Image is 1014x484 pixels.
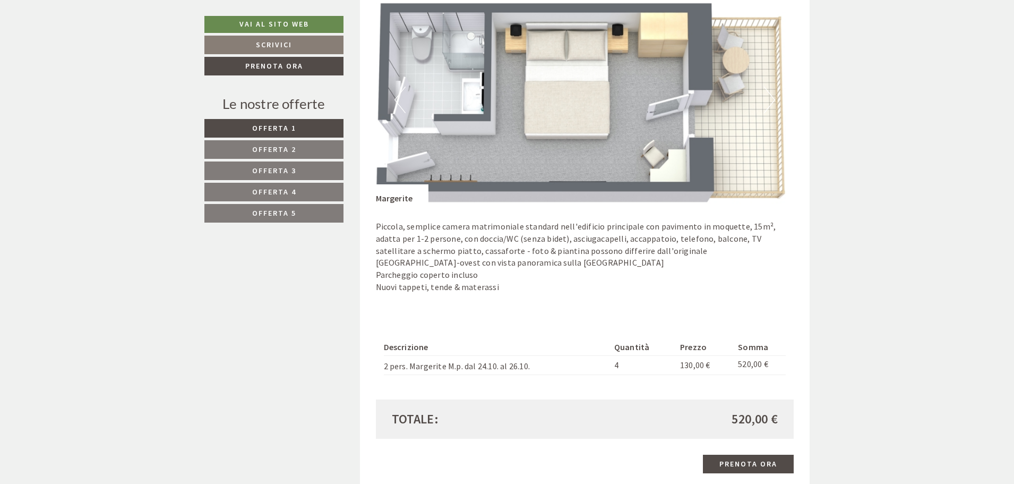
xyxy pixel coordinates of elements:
div: [GEOGRAPHIC_DATA] [16,31,160,40]
button: Invia [365,280,418,299]
a: Prenota ora [703,455,794,473]
a: Prenota ora [204,57,343,75]
span: Offerta 3 [252,166,296,175]
div: Buon giorno, come possiamo aiutarla? [8,29,166,62]
a: Vai al sito web [204,16,343,33]
div: Margerite [376,184,429,205]
div: [DATE] [190,9,228,27]
a: Scrivici [204,36,343,54]
div: Totale: [384,410,585,428]
div: Le nostre offerte [204,94,343,114]
button: Next [764,87,775,113]
p: Piccola, semplice camera matrimoniale standard nell'edificio principale con pavimento in moquette... [376,220,794,293]
span: 520,00 € [732,410,778,428]
th: Somma [734,339,786,355]
span: Offerta 4 [252,187,296,197]
span: 130,00 € [680,360,710,370]
th: Prezzo [676,339,734,355]
td: 2 pers. Margerite M.p. dal 24.10. al 26.10. [384,355,610,375]
span: Offerta 2 [252,145,296,154]
span: Offerta 1 [252,123,296,133]
th: Quantità [610,339,676,355]
th: Descrizione [384,339,610,355]
button: Previous [394,87,406,113]
td: 4 [610,355,676,375]
td: 520,00 € [734,355,786,375]
span: Offerta 5 [252,208,296,218]
small: 11:13 [16,52,160,60]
